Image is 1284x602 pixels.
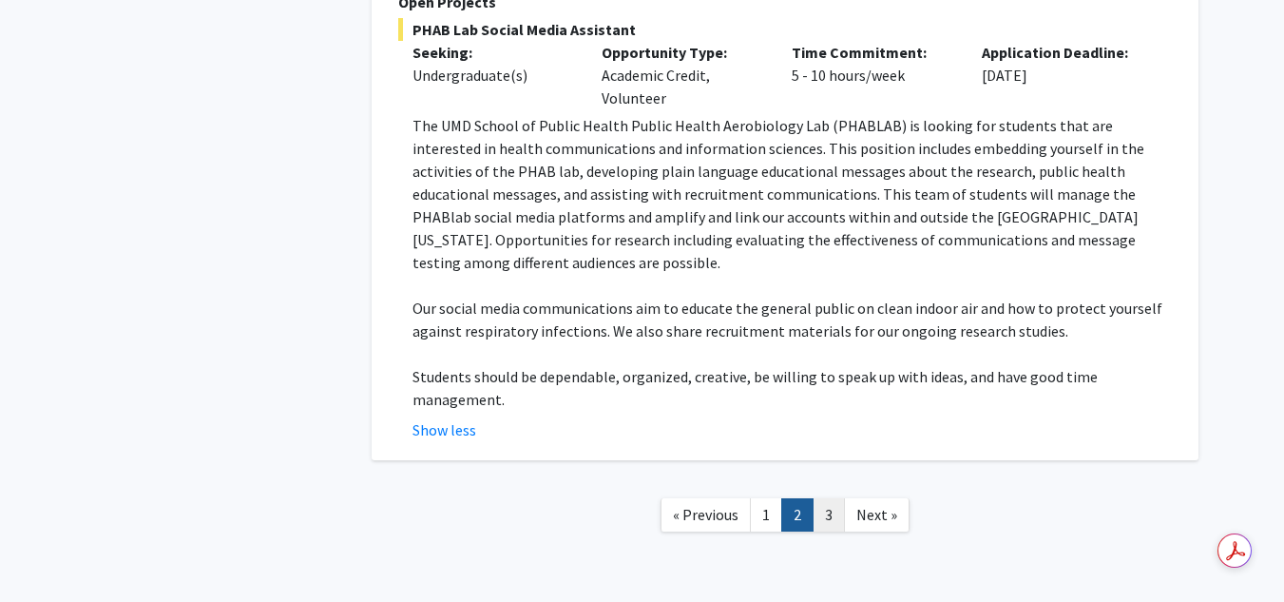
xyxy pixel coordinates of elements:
[412,418,476,441] button: Show less
[412,365,1172,411] p: Students should be dependable, organized, creative, be willing to speak up with ideas, and have g...
[673,505,738,524] span: « Previous
[398,18,1172,41] span: PHAB Lab Social Media Assistant
[587,41,777,109] div: Academic Credit, Volunteer
[750,498,782,532] a: 1
[856,505,897,524] span: Next »
[412,64,574,87] div: Undergraduate(s)
[412,297,1172,342] p: Our social media communications aim to educate the general public on clean indoor air and how to ...
[792,41,953,64] p: Time Commitment:
[968,41,1158,109] div: [DATE]
[813,498,845,532] a: 3
[661,498,751,532] a: Previous
[412,41,574,64] p: Seeking:
[602,41,763,64] p: Opportunity Type:
[777,41,968,109] div: 5 - 10 hours/week
[982,41,1143,64] p: Application Deadline:
[844,498,910,532] a: Next
[781,498,814,532] a: 2
[14,516,81,588] iframe: Chat
[372,479,1198,556] nav: Page navigation
[412,114,1172,274] p: The UMD School of Public Health Public Health Aerobiology Lab (PHABLAB) is looking for students t...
